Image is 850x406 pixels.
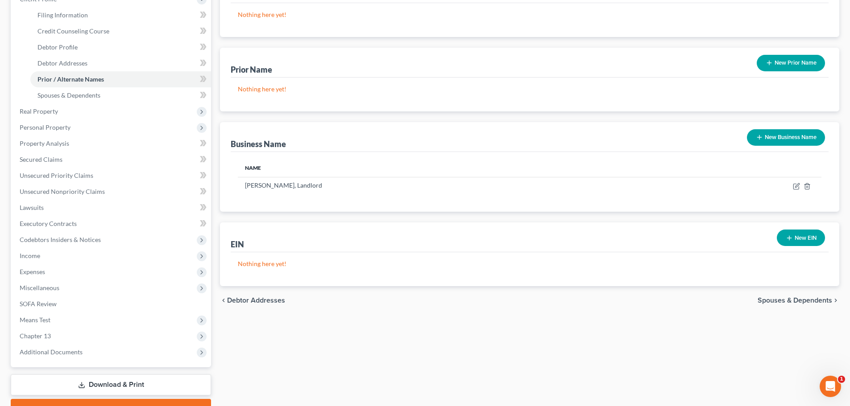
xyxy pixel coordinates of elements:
[758,297,832,304] span: Spouses & Dependents
[20,220,77,227] span: Executory Contracts
[37,75,104,83] span: Prior / Alternate Names
[231,139,286,149] div: Business Name
[20,123,70,131] span: Personal Property
[37,91,100,99] span: Spouses & Dependents
[227,297,285,304] span: Debtor Addresses
[757,55,825,71] button: New Prior Name
[820,376,841,397] iframe: Intercom live chat
[30,55,211,71] a: Debtor Addresses
[838,376,845,383] span: 1
[12,184,211,200] a: Unsecured Nonpriority Claims
[12,135,211,152] a: Property Analysis
[37,27,109,35] span: Credit Counseling Course
[20,172,93,179] span: Unsecured Priority Claims
[20,316,50,324] span: Means Test
[20,284,59,291] span: Miscellaneous
[238,259,821,268] p: Nothing here yet!
[37,59,87,67] span: Debtor Addresses
[20,107,58,115] span: Real Property
[20,204,44,211] span: Lawsuits
[20,348,83,356] span: Additional Documents
[30,39,211,55] a: Debtor Profile
[30,23,211,39] a: Credit Counseling Course
[12,296,211,312] a: SOFA Review
[747,129,825,146] button: New Business Name
[20,156,62,163] span: Secured Claims
[12,152,211,168] a: Secured Claims
[20,332,51,340] span: Chapter 13
[238,85,821,94] p: Nothing here yet!
[37,11,88,19] span: Filing Information
[20,139,69,147] span: Property Analysis
[37,43,78,51] span: Debtor Profile
[12,216,211,232] a: Executory Contracts
[11,374,211,395] a: Download & Print
[12,168,211,184] a: Unsecured Priority Claims
[231,239,244,250] div: EIN
[777,230,825,246] button: New EIN
[20,188,105,195] span: Unsecured Nonpriority Claims
[220,297,227,304] i: chevron_left
[30,87,211,103] a: Spouses & Dependents
[758,297,839,304] button: Spouses & Dependents chevron_right
[20,300,57,308] span: SOFA Review
[220,297,285,304] button: chevron_left Debtor Addresses
[30,7,211,23] a: Filing Information
[12,200,211,216] a: Lawsuits
[238,159,658,177] th: Name
[20,268,45,275] span: Expenses
[30,71,211,87] a: Prior / Alternate Names
[238,177,658,194] td: [PERSON_NAME], Landlord
[231,64,272,75] div: Prior Name
[832,297,839,304] i: chevron_right
[20,252,40,259] span: Income
[238,10,821,19] p: Nothing here yet!
[20,236,101,243] span: Codebtors Insiders & Notices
